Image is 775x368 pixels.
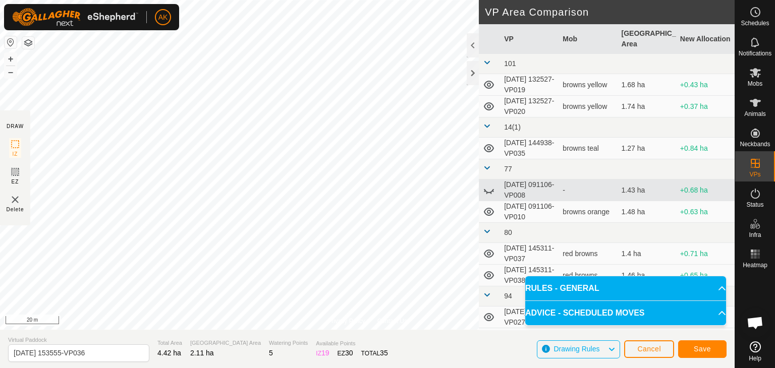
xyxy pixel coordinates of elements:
[676,243,735,265] td: +0.71 ha
[563,185,613,196] div: -
[157,349,181,357] span: 4.42 ha
[676,179,735,201] td: +0.68 ha
[500,24,559,54] th: VP
[563,249,613,259] div: red browns
[13,150,18,158] span: IZ
[5,66,17,78] button: –
[743,262,767,268] span: Heatmap
[525,276,726,300] p-accordion-header: RULES - GENERAL
[563,207,613,217] div: browns orange
[637,345,661,353] span: Cancel
[269,339,308,347] span: Watering Points
[504,292,512,300] span: 94
[500,306,559,328] td: [DATE] 111950-VP027
[504,165,512,173] span: 77
[504,123,521,131] span: 14(1)
[676,138,735,159] td: +0.84 ha
[676,328,735,350] td: +1.29 ha
[485,6,735,18] h2: VP Area Comparison
[618,265,676,286] td: 1.46 ha
[500,138,559,159] td: [DATE] 144938-VP035
[618,243,676,265] td: 1.4 ha
[327,317,365,326] a: Privacy Policy
[676,265,735,286] td: +0.65 ha
[8,336,149,344] span: Virtual Paddock
[500,74,559,96] td: [DATE] 132527-VP019
[746,202,763,208] span: Status
[504,59,516,68] span: 101
[741,20,769,26] span: Schedules
[735,337,775,365] a: Help
[500,265,559,286] td: [DATE] 145311-VP038
[694,345,711,353] span: Save
[361,348,388,358] div: TOTAL
[500,179,559,201] td: [DATE] 091106-VP008
[500,96,559,117] td: [DATE] 132527-VP020
[190,349,214,357] span: 2.11 ha
[624,340,674,358] button: Cancel
[676,96,735,117] td: +0.37 ha
[740,308,770,338] div: Open chat
[676,74,735,96] td: +0.43 ha
[618,179,676,201] td: 1.43 ha
[12,178,19,186] span: EZ
[749,171,760,177] span: VPs
[9,194,21,206] img: VP
[269,349,273,357] span: 5
[618,328,676,350] td: 0.82 ha
[749,232,761,238] span: Infra
[7,206,24,213] span: Delete
[618,74,676,96] td: 1.68 ha
[618,96,676,117] td: 1.74 ha
[749,355,761,361] span: Help
[338,348,353,358] div: EZ
[22,37,34,49] button: Map Layers
[158,12,168,23] span: AK
[618,138,676,159] td: 1.27 ha
[618,201,676,223] td: 1.48 ha
[676,24,735,54] th: New Allocation
[563,80,613,90] div: browns yellow
[316,339,387,348] span: Available Points
[740,141,770,147] span: Neckbands
[500,328,559,350] td: [DATE] 111950-VP028
[345,349,353,357] span: 30
[504,228,512,236] span: 80
[5,53,17,65] button: +
[7,122,24,130] div: DRAW
[190,339,261,347] span: [GEOGRAPHIC_DATA] Area
[744,111,766,117] span: Animals
[12,8,138,26] img: Gallagher Logo
[563,143,613,154] div: browns teal
[525,282,599,294] span: RULES - GENERAL
[5,36,17,48] button: Reset Map
[678,340,727,358] button: Save
[559,24,617,54] th: Mob
[500,201,559,223] td: [DATE] 091106-VP010
[321,349,329,357] span: 19
[563,270,613,281] div: red browns
[377,317,407,326] a: Contact Us
[739,50,771,56] span: Notifications
[380,349,388,357] span: 35
[563,101,613,112] div: browns yellow
[316,348,329,358] div: IZ
[618,24,676,54] th: [GEOGRAPHIC_DATA] Area
[500,243,559,265] td: [DATE] 145311-VP037
[676,201,735,223] td: +0.63 ha
[525,301,726,325] p-accordion-header: ADVICE - SCHEDULED MOVES
[525,307,644,319] span: ADVICE - SCHEDULED MOVES
[157,339,182,347] span: Total Area
[748,81,762,87] span: Mobs
[553,345,599,353] span: Drawing Rules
